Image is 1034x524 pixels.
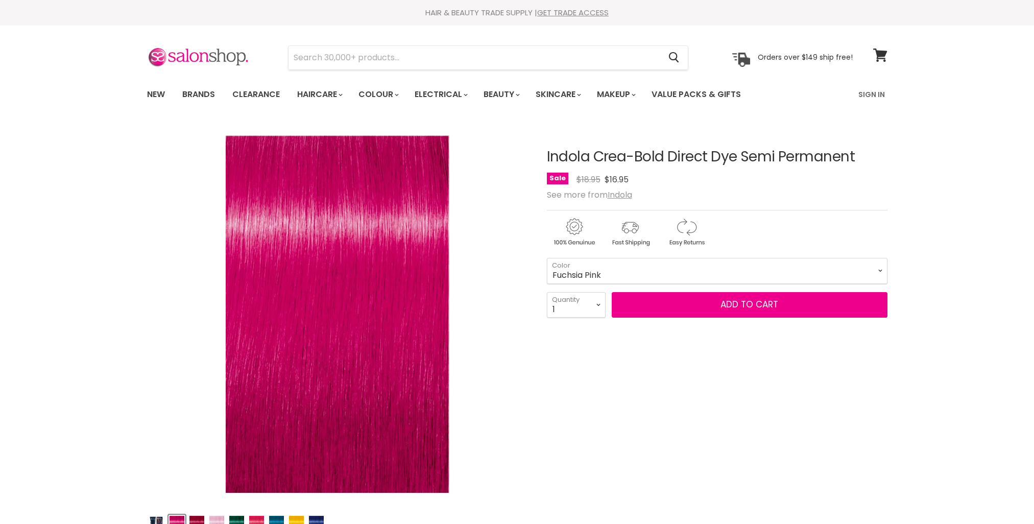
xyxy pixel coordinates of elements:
[608,189,632,201] a: Indola
[644,84,749,105] a: Value Packs & Gifts
[134,8,900,18] div: HAIR & BEAUTY TRADE SUPPLY |
[351,84,405,105] a: Colour
[407,84,474,105] a: Electrical
[720,298,778,311] span: Add to cart
[659,217,713,248] img: returns.gif
[547,173,568,184] span: Sale
[589,84,642,105] a: Makeup
[612,292,887,318] button: Add to cart
[852,84,891,105] a: Sign In
[225,84,287,105] a: Clearance
[605,174,629,185] span: $16.95
[226,135,449,493] img: Indola Crea-Bold Direct Dye Semi Permanent
[147,124,528,505] div: Indola Crea-Bold Direct Dye Semi Permanent image. Click or Scroll to Zoom.
[661,46,688,69] button: Search
[139,80,801,109] ul: Main menu
[288,45,688,70] form: Product
[175,84,223,105] a: Brands
[288,46,661,69] input: Search
[537,7,609,18] a: GET TRADE ACCESS
[547,292,606,318] select: Quantity
[547,217,601,248] img: genuine.gif
[134,80,900,109] nav: Main
[603,217,657,248] img: shipping.gif
[528,84,587,105] a: Skincare
[576,174,600,185] span: $18.95
[758,53,853,62] p: Orders over $149 ship free!
[547,149,887,165] h1: Indola Crea-Bold Direct Dye Semi Permanent
[290,84,349,105] a: Haircare
[476,84,526,105] a: Beauty
[139,84,173,105] a: New
[547,189,632,201] span: See more from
